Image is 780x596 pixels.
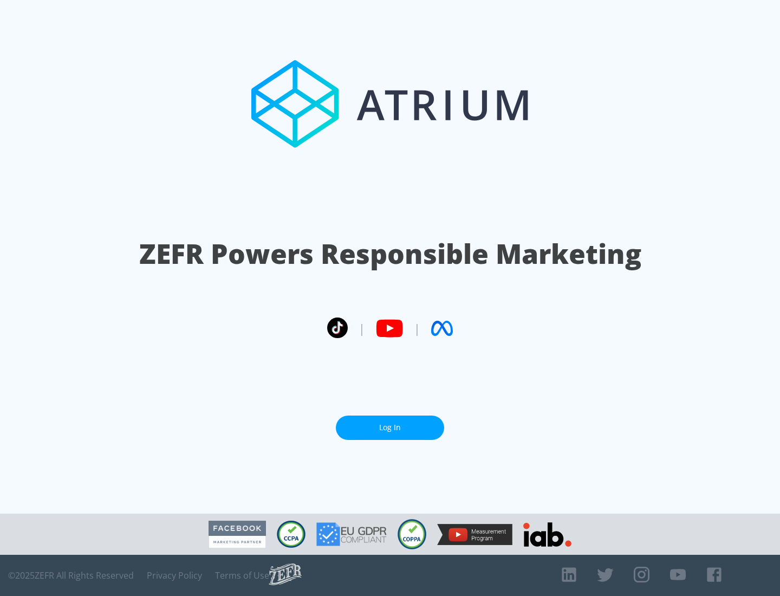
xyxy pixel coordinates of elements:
img: GDPR Compliant [316,522,387,546]
a: Log In [336,416,444,440]
img: IAB [523,522,571,547]
h1: ZEFR Powers Responsible Marketing [139,235,641,273]
img: Facebook Marketing Partner [209,521,266,548]
a: Privacy Policy [147,570,202,581]
img: COPPA Compliant [398,519,426,549]
img: YouTube Measurement Program [437,524,512,545]
span: | [414,320,420,336]
a: Terms of Use [215,570,269,581]
span: © 2025 ZEFR All Rights Reserved [8,570,134,581]
span: | [359,320,365,336]
img: CCPA Compliant [277,521,305,548]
